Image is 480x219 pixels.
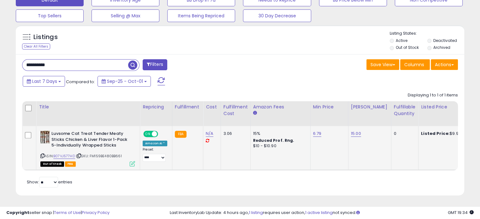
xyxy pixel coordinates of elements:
a: 15.00 [351,130,361,137]
b: Reduced Prof. Rng. [253,138,294,143]
p: Listing States: [390,31,464,37]
span: 2025-10-9 19:34 GMT [448,210,474,216]
label: Out of Stock [396,45,419,50]
button: Top Sellers [16,9,84,22]
div: Fulfillment [175,104,200,110]
button: Columns [400,59,430,70]
div: 0 [394,131,413,136]
span: Show: entries [27,179,72,185]
span: ON [144,131,152,137]
div: Repricing [143,104,169,110]
div: Clear All Filters [22,43,50,49]
div: 15% [253,131,305,136]
span: OFF [157,131,167,137]
span: Sep-25 - Oct-01 [107,78,143,84]
img: 51CcO2n8XcL._SL40_.jpg [40,131,50,143]
h5: Listings [33,33,58,42]
button: Filters [143,59,167,70]
b: Listed Price: [421,130,450,136]
span: FBA [65,161,76,167]
a: N/A [206,130,213,137]
a: 6.79 [313,130,322,137]
span: Columns [404,61,424,68]
a: 1 active listing [305,210,333,216]
button: Actions [431,59,458,70]
b: Luvsome Cat Treat Tender Meaty Sticks Chicken & Liver Flavor 1-Pack 5-Individually Wrapped Sticks [51,131,128,150]
button: Save View [366,59,399,70]
a: Terms of Use [54,210,81,216]
div: Fulfillment Cost [223,104,248,117]
div: Last InventoryLab Update: 4 hours ago, requires user action, not synced. [170,210,474,216]
button: Selling @ Max [92,9,159,22]
div: Cost [206,104,218,110]
span: Last 7 Days [32,78,57,84]
button: 30 Day Decrease [243,9,311,22]
div: ASIN: [40,131,135,166]
button: Sep-25 - Oct-01 [98,76,151,87]
div: Displaying 1 to 1 of 1 items [408,92,458,98]
div: $10 - $10.90 [253,143,305,149]
label: Active [396,38,407,43]
div: Amazon Fees [253,104,308,110]
div: Preset: [143,147,167,162]
small: FBA [175,131,187,138]
span: | SKU: FM159BE480BB661 [76,153,122,158]
div: $9.95 [421,131,473,136]
div: Amazon AI * [143,141,167,146]
a: B07VJ577HD [53,153,75,159]
div: Min Price [313,104,346,110]
div: seller snap | | [6,210,110,216]
a: 1 listing [249,210,263,216]
div: [PERSON_NAME] [351,104,388,110]
span: All listings that are currently out of stock and unavailable for purchase on Amazon [40,161,64,167]
a: Privacy Policy [82,210,110,216]
strong: Copyright [6,210,29,216]
span: Compared to: [66,79,95,85]
button: Last 7 Days [23,76,65,87]
div: Title [39,104,137,110]
div: Listed Price [421,104,476,110]
small: Amazon Fees. [253,110,257,116]
label: Deactivated [433,38,457,43]
button: Items Being Repriced [167,9,235,22]
label: Archived [433,45,450,50]
div: Fulfillable Quantity [394,104,416,117]
div: 3.06 [223,131,246,136]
